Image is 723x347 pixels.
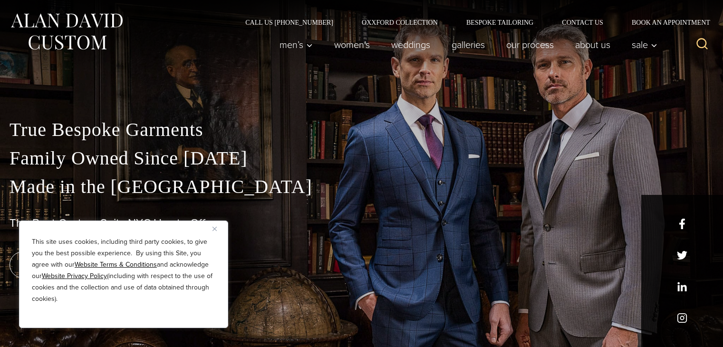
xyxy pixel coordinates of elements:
[632,40,657,49] span: Sale
[565,35,621,54] a: About Us
[231,19,713,26] nav: Secondary Navigation
[10,116,713,201] p: True Bespoke Garments Family Owned Since [DATE] Made in the [GEOGRAPHIC_DATA]
[269,35,663,54] nav: Primary Navigation
[691,33,713,56] button: View Search Form
[324,35,381,54] a: Women’s
[548,19,617,26] a: Contact Us
[10,10,124,53] img: Alan David Custom
[32,236,215,305] p: This site uses cookies, including third party cookies, to give you the best possible experience. ...
[496,35,565,54] a: Our Process
[452,19,548,26] a: Bespoke Tailoring
[231,19,347,26] a: Call Us [PHONE_NUMBER]
[381,35,441,54] a: weddings
[212,227,217,231] img: Close
[441,35,496,54] a: Galleries
[617,19,713,26] a: Book an Appointment
[280,40,313,49] span: Men’s
[10,251,143,278] a: book an appointment
[75,260,157,270] a: Website Terms & Conditions
[10,216,713,230] h1: The Best Custom Suits NYC Has to Offer
[42,271,107,281] a: Website Privacy Policy
[347,19,452,26] a: Oxxford Collection
[212,223,224,234] button: Close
